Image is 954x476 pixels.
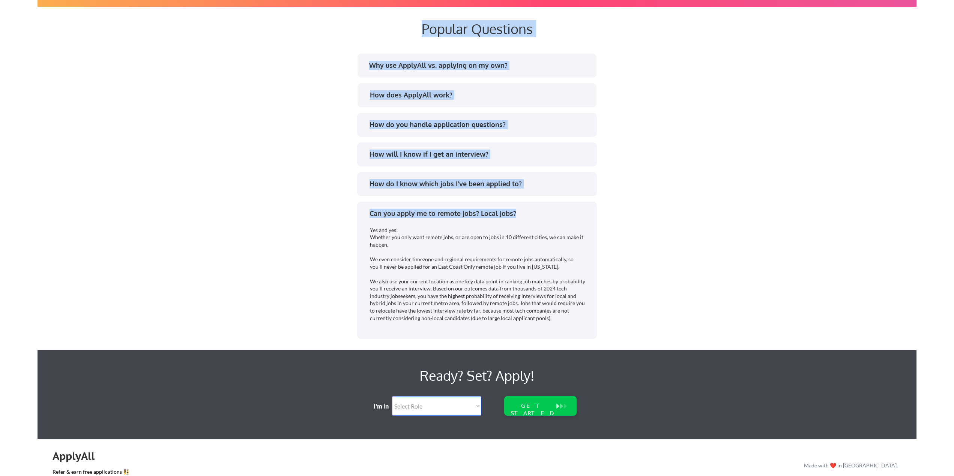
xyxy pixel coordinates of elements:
[370,150,590,159] div: How will I know if I get an interview?
[374,402,394,410] div: I'm in
[370,179,590,189] div: How do I know which jobs I've been applied to?
[370,226,586,322] div: Yes and yes! Whether you only want remote jobs, or are open to jobs in 10 different cities, we ca...
[297,21,657,37] div: Popular Questions
[509,402,557,416] div: GET STARTED
[369,61,589,70] div: Why use ApplyAll vs. applying on my own?
[143,365,811,386] div: Ready? Set? Apply!
[370,120,590,129] div: How do you handle application questions?
[370,209,590,218] div: Can you apply me to remote jobs? Local jobs?
[370,90,590,100] div: How does ApplyAll work?
[53,450,103,463] div: ApplyAll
